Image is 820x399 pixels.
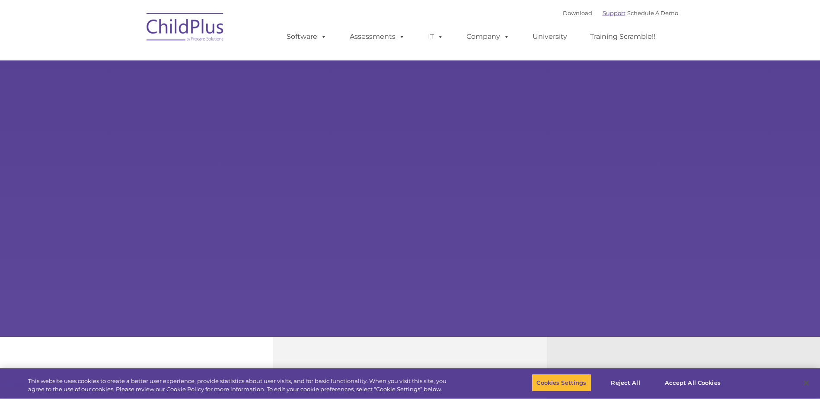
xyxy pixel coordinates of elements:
a: Company [458,28,518,45]
a: Assessments [341,28,414,45]
button: Cookies Settings [532,374,591,392]
a: Training Scramble!! [581,28,664,45]
img: ChildPlus by Procare Solutions [142,7,229,50]
font: | [563,9,678,16]
a: Support [603,9,625,16]
a: Download [563,9,592,16]
button: Accept All Cookies [660,374,725,392]
button: Reject All [599,374,653,392]
a: Software [278,28,335,45]
a: IT [419,28,452,45]
a: University [524,28,576,45]
div: This website uses cookies to create a better user experience, provide statistics about user visit... [28,377,451,394]
a: Schedule A Demo [627,9,678,16]
button: Close [797,374,816,393]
